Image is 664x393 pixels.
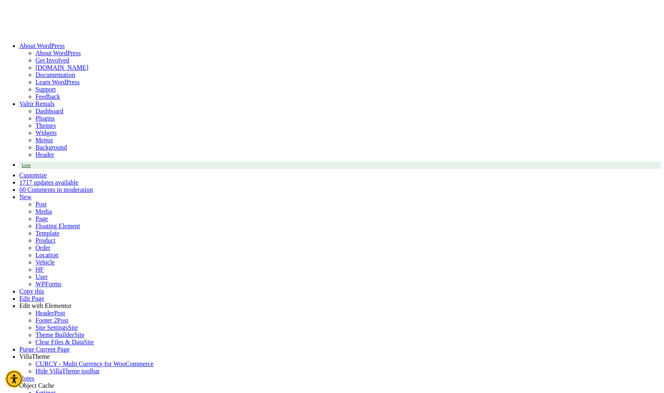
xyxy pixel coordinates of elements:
a: Widgets [35,129,57,136]
div: VillaTheme [19,353,661,360]
a: Floating Element [35,222,80,229]
span: 0 Comments in moderation [23,186,93,193]
span: Clear Files & Data [35,339,84,345]
a: CURCY - Multi Currency for WooCommerce [35,360,153,367]
a: Documentation [35,71,75,78]
ul: About WordPress [19,64,661,100]
a: Feedback [35,93,60,100]
span: 17 updates available [26,179,79,186]
a: Edit Page [19,295,44,302]
span: Site [74,331,84,338]
span: Header [35,310,54,316]
a: Live [19,162,661,169]
div: Accessibility Menu [5,370,23,388]
a: Location [35,252,58,258]
span: Site Settings [35,324,68,331]
span: Edit with Elementor [19,302,72,309]
a: Order [35,244,50,251]
a: Clear Files & DataSite [35,339,94,345]
ul: Valtir Rentals [19,108,661,122]
a: Footer 2Post [35,317,68,324]
a: Learn WordPress [35,79,80,85]
a: Post [35,201,47,208]
a: Themes [35,122,56,129]
span: Post [54,310,65,316]
a: Media [35,208,52,215]
span: 0 [19,186,23,193]
a: User [35,273,48,280]
a: Vehicle [35,259,55,266]
a: Site SettingsSite [35,324,78,331]
a: Background [35,144,67,151]
span: Footer 2 [35,317,57,324]
a: Get Involved [35,57,69,64]
a: Product [35,237,56,244]
ul: Valtir Rentals [19,122,661,158]
a: Copy this [19,288,44,295]
a: Valtir Rentals [19,100,55,107]
a: Theme BuilderSite [35,331,84,338]
div: Object Cache [19,382,661,389]
span: 17 [19,179,26,186]
a: [DOMAIN_NAME] [35,64,89,71]
a: Dashboard [35,108,63,114]
a: Page [35,215,48,222]
a: Support [35,86,56,93]
a: About WordPress [35,50,81,56]
ul: About WordPress [19,50,661,64]
a: Header [35,151,54,158]
a: HF [35,266,43,273]
span: Site [68,324,78,331]
a: Purge Current Page [19,346,70,353]
a: Plugins [35,115,55,122]
span: Site [84,339,94,345]
span: Theme Builder [35,331,74,338]
ul: New [19,201,661,288]
a: WPForms [35,281,62,287]
span: New [19,193,31,200]
a: HeaderPost [35,310,65,316]
a: Menus [35,137,53,143]
a: Template [35,230,59,237]
span: About WordPress [19,42,65,49]
span: Hide VillaTheme toolbar [35,368,100,374]
span: Post [57,317,68,324]
a: Customize [19,172,47,179]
